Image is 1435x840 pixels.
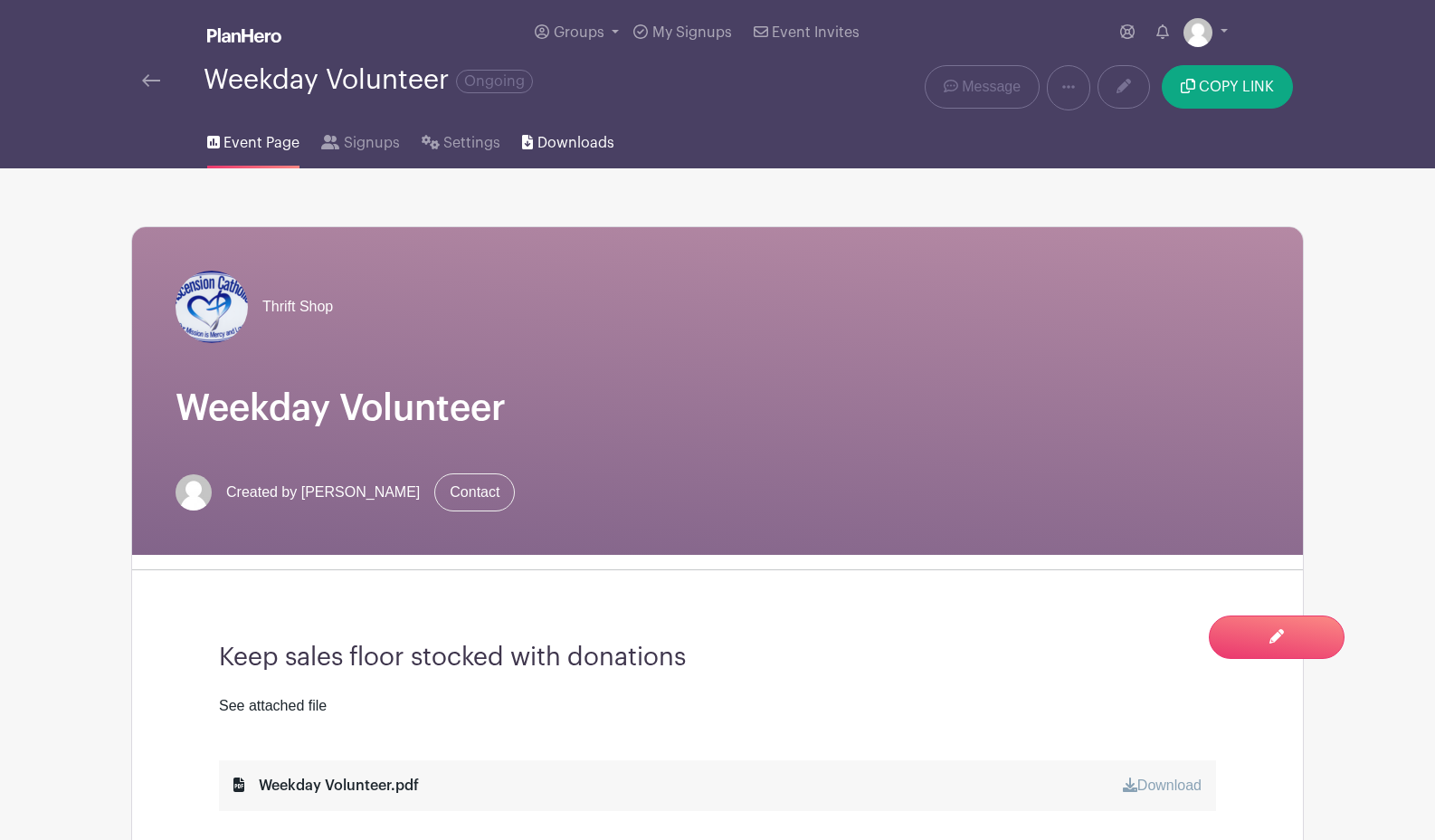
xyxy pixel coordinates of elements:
[207,110,299,168] a: Event Page
[1162,65,1293,109] button: COPY LINK
[176,387,1259,430] h1: Weekday Volunteer
[223,132,299,154] span: Event Page
[207,28,281,43] img: logo_white-6c42ec7e38ccf1d336a20a19083b03d10ae64f83f12c07503d8b9e83406b4c7d.svg
[422,110,500,168] a: Settings
[962,76,1021,98] span: Message
[204,65,533,95] div: Weekday Volunteer
[176,271,248,343] img: .AscensionLogo002.png
[262,296,333,318] span: Thrift Shop
[443,132,500,154] span: Settings
[233,775,419,797] div: Weekday Volunteer.pdf
[456,70,533,93] span: Ongoing
[1199,80,1274,94] span: COPY LINK
[554,25,604,40] span: Groups
[321,110,399,168] a: Signups
[537,132,614,154] span: Downloads
[925,65,1040,109] a: Message
[226,482,420,503] span: Created by [PERSON_NAME]
[652,25,732,40] span: My Signups
[772,25,860,40] span: Event Invites
[176,474,212,511] img: default-ce2991bfa6775e67f084385cd625a349d9dcbb7a52a09fb2fda1e96e2d18dcdb.png
[434,473,515,511] a: Contact
[344,132,400,154] span: Signups
[142,74,160,87] img: back-arrow-29a5d9b10d5bd6ae65dc969a981735edf675c4d7a1fe02e03b50dbd4ba3cdb55.svg
[219,643,1216,673] h3: Keep sales floor stocked with donations
[522,110,613,168] a: Downloads
[1183,18,1212,47] img: default-ce2991bfa6775e67f084385cd625a349d9dcbb7a52a09fb2fda1e96e2d18dcdb.png
[1123,778,1202,793] a: Download
[219,695,1216,717] div: See attached file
